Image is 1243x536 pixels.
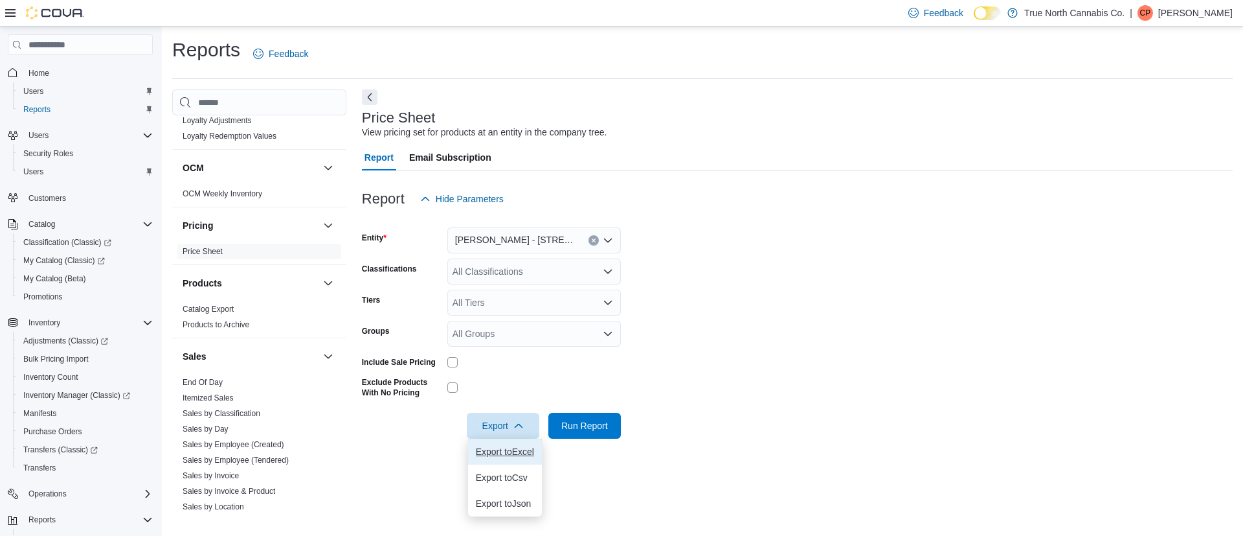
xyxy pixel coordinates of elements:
button: My Catalog (Beta) [13,270,158,288]
span: Transfers [18,460,153,476]
h3: OCM [183,161,204,174]
span: Run Report [561,419,608,432]
span: Sales by Employee (Created) [183,439,284,450]
span: Feedback [924,6,963,19]
a: Purchase Orders [18,424,87,439]
button: Customers [3,189,158,207]
button: Reports [23,512,61,528]
a: Catalog Export [183,305,234,314]
div: Pricing [172,244,346,264]
button: Sales [320,349,336,364]
button: Bulk Pricing Import [13,350,158,368]
span: Operations [23,486,153,502]
span: Customers [23,190,153,206]
button: Reports [13,100,158,119]
a: Itemized Sales [183,393,234,402]
h3: Pricing [183,219,213,232]
img: Cova [26,6,84,19]
button: Sales [183,350,318,363]
button: Export toCsv [468,465,542,491]
span: Sales by Invoice [183,471,239,481]
nav: Complex example [8,58,153,535]
button: Next [362,89,377,105]
span: Inventory Count [18,369,153,385]
span: Inventory Manager (Classic) [18,388,153,403]
span: Price Sheet [183,246,223,257]
button: Open list of options [603,297,613,308]
span: Purchase Orders [23,426,82,437]
a: Adjustments (Classic) [13,332,158,350]
button: Security Roles [13,145,158,163]
span: My Catalog (Classic) [23,255,105,266]
span: [PERSON_NAME] - [STREET_ADDRESS] [455,232,576,248]
a: Adjustments (Classic) [18,333,113,349]
button: Promotions [13,288,158,306]
a: Security Roles [18,146,78,161]
button: Users [23,128,54,143]
button: Export toExcel [468,439,542,465]
label: Entity [362,233,386,243]
span: Adjustments (Classic) [18,333,153,349]
button: Users [3,126,158,145]
span: Inventory [28,318,60,328]
span: My Catalog (Classic) [18,253,153,268]
span: Reports [23,512,153,528]
span: Users [18,84,153,99]
span: Loyalty Redemption Values [183,131,276,141]
div: Loyalty [172,113,346,149]
span: Sales by Day [183,424,229,434]
button: Users [13,163,158,181]
button: Catalog [23,216,60,232]
h3: Sales [183,350,207,363]
span: Catalog Export [183,304,234,314]
button: OCM [183,161,318,174]
span: Sales by Invoice & Product [183,486,275,496]
span: CP [1140,5,1151,21]
span: Catalog [23,216,153,232]
button: Run Report [548,413,621,439]
button: Reports [3,511,158,529]
label: Groups [362,326,390,336]
button: Export toJson [468,491,542,517]
button: Hide Parameters [415,186,509,212]
span: Users [23,167,43,177]
span: Dark Mode [974,20,974,21]
input: Dark Mode [974,6,1001,20]
span: Export to Json [476,498,534,509]
a: My Catalog (Classic) [13,251,158,270]
label: Tiers [362,295,380,305]
a: Inventory Manager (Classic) [18,388,135,403]
a: Sales by Employee (Tendered) [183,456,289,465]
span: Classification (Classic) [18,235,153,250]
span: Manifests [23,408,56,419]
button: Products [320,275,336,291]
button: OCM [320,160,336,176]
span: Inventory [23,315,153,331]
a: End Of Day [183,378,223,387]
a: Users [18,84,49,99]
a: Transfers (Classic) [18,442,103,458]
span: Itemized Sales [183,393,234,403]
a: Users [18,164,49,180]
button: Inventory [3,314,158,332]
button: Pricing [320,218,336,233]
div: Products [172,301,346,338]
a: My Catalog (Classic) [18,253,110,268]
a: Sales by Invoice [183,471,239,480]
span: Security Roles [23,148,73,159]
span: Promotions [23,292,63,302]
span: Bulk Pricing Import [18,351,153,367]
span: Users [23,128,153,143]
span: Users [18,164,153,180]
a: Classification (Classic) [18,235,117,250]
span: Users [28,130,49,141]
span: Loyalty Adjustments [183,115,252,126]
a: Bulk Pricing Import [18,351,94,367]
h1: Reports [172,37,240,63]
span: Sales by Classification [183,408,260,419]
label: Exclude Products With No Pricing [362,377,442,398]
p: [PERSON_NAME] [1158,5,1233,21]
span: Adjustments (Classic) [23,336,108,346]
a: Reports [18,102,56,117]
button: Products [183,277,318,290]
